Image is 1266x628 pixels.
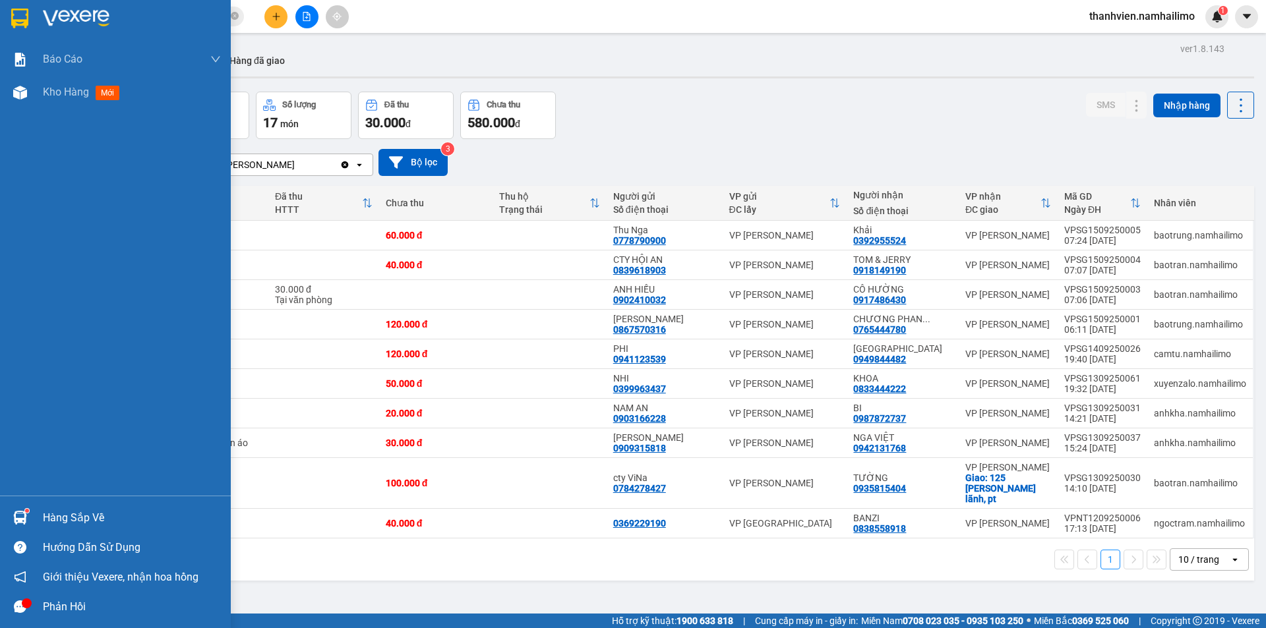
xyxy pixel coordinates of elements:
div: Hàng sắp về [43,508,221,528]
div: VPSG1309250061 [1064,373,1141,384]
button: 1 [1100,550,1120,569]
div: 0918149190 [853,265,906,275]
div: 0778790900 [613,235,666,246]
div: CÔ HƯỜNG [853,284,952,295]
div: 14:21 [DATE] [1064,413,1141,424]
span: question-circle [14,541,26,554]
div: anhkha.namhailimo [1154,408,1246,418]
span: aim [332,12,342,21]
span: Miền Bắc [1034,614,1129,628]
div: xuyenzalo.namhailimo [1154,378,1246,389]
div: 15:24 [DATE] [1064,443,1141,453]
div: 0949844482 [853,354,906,364]
th: Toggle SortBy [268,186,379,221]
span: Hỗ trợ kỹ thuật: [612,614,733,628]
div: ngoctram.namhailimo [1154,518,1246,528]
div: baotran.namhailimo [1154,478,1246,488]
sup: 1 [1219,6,1228,15]
div: 0392955524 [853,235,906,246]
div: 40.000 đ [386,518,486,528]
div: Người nhận [853,190,952,200]
div: Số điện thoại [853,206,952,216]
div: Phản hồi [43,597,221,617]
div: VP [PERSON_NAME] [965,349,1051,359]
div: VP [PERSON_NAME] [729,289,841,300]
span: ... [922,314,930,324]
div: 0909315818 [613,443,666,453]
div: VP [PERSON_NAME] [729,260,841,270]
div: VPSG1509250003 [1064,284,1141,295]
button: Hàng đã giao [219,45,295,76]
span: close-circle [231,11,239,23]
sup: 1 [25,509,29,513]
svg: open [354,159,365,170]
span: file-add [302,12,311,21]
div: BANZI [853,513,952,523]
div: 0987872737 [853,413,906,424]
span: 17 [263,115,278,130]
span: đ [515,119,520,129]
span: 30.000 [365,115,406,130]
span: 580.000 [467,115,515,130]
span: | [743,614,745,628]
div: 120.000 đ [386,349,486,359]
button: plus [264,5,287,28]
div: baotrung.namhailimo [1154,319,1246,329]
div: baotran.namhailimo [1154,260,1246,270]
div: 17:13 [DATE] [1064,523,1141,534]
div: VPSG1509250004 [1064,254,1141,265]
div: VPSG1309250037 [1064,432,1141,443]
div: VP [PERSON_NAME] [729,378,841,389]
div: VP [PERSON_NAME] [965,462,1051,472]
th: Toggle SortBy [1058,186,1147,221]
div: 0399963437 [613,384,666,394]
span: | [1139,614,1141,628]
div: 0902410032 [613,295,666,305]
div: CTY HỘI AN [613,254,716,265]
div: Chưa thu [386,198,486,208]
div: VP [PERSON_NAME] [965,378,1051,389]
div: VP [PERSON_NAME] [965,260,1051,270]
div: 19:40 [DATE] [1064,354,1141,364]
th: Toggle SortBy [723,186,847,221]
div: ĐC lấy [729,204,830,215]
div: Tại văn phòng [275,295,373,305]
div: Số điện thoại [613,204,716,215]
div: VP [PERSON_NAME] [965,408,1051,418]
div: VP [PERSON_NAME] [210,158,295,171]
div: 0838558918 [853,523,906,534]
span: đ [406,119,411,129]
div: 06:11 [DATE] [1064,324,1141,335]
div: 0903166228 [613,413,666,424]
span: Báo cáo [43,51,82,67]
div: VP [PERSON_NAME] [729,408,841,418]
div: VPSG1509250005 [1064,225,1141,235]
div: ANH HIẾU [613,284,716,295]
button: file-add [295,5,318,28]
div: TOM & JERRY [853,254,952,265]
img: icon-new-feature [1211,11,1223,22]
div: 0833444222 [853,384,906,394]
div: 14:10 [DATE] [1064,483,1141,494]
div: VP [PERSON_NAME] [965,289,1051,300]
div: 07:07 [DATE] [1064,265,1141,275]
svg: open [1230,554,1240,565]
span: ⚪️ [1027,618,1031,623]
strong: 0369 525 060 [1072,615,1129,626]
sup: 3 [441,142,454,156]
div: 0935815404 [853,483,906,494]
div: 0839618903 [613,265,666,275]
span: mới [96,86,119,100]
div: VP [PERSON_NAME] [965,518,1051,528]
div: HTTT [275,204,362,215]
span: notification [14,571,26,583]
div: PHI [613,343,716,354]
span: caret-down [1241,11,1253,22]
div: VPSG1509250001 [1064,314,1141,324]
div: ANH SƠN [613,314,716,324]
div: 0917486430 [853,295,906,305]
div: CHƯƠNG PHAN THIẾT [853,314,952,324]
button: Bộ lọc [378,149,448,176]
div: 100.000 đ [386,478,486,488]
button: Số lượng17món [256,92,351,139]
